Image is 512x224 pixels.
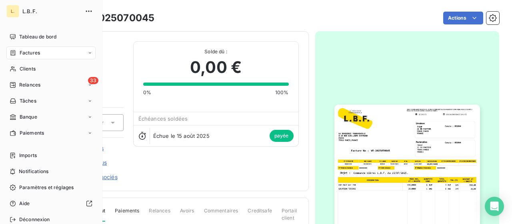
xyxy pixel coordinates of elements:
[22,8,80,14] span: L.B.F.
[20,113,37,121] span: Banque
[275,89,289,96] span: 100%
[19,200,30,207] span: Aide
[19,168,48,175] span: Notifications
[6,79,96,91] a: 33Relances
[19,184,74,191] span: Paramètres et réglages
[75,11,154,25] h3: VE-2025070045
[6,95,96,107] a: Tâches
[6,127,96,139] a: Paiements
[19,81,40,89] span: Relances
[270,130,294,142] span: payée
[443,12,483,24] button: Actions
[485,197,504,216] div: Open Intercom Messenger
[20,97,36,105] span: Tâches
[20,65,36,73] span: Clients
[19,216,50,223] span: Déconnexion
[190,55,242,79] span: 0,00 €
[20,49,40,57] span: Factures
[19,33,56,40] span: Tableau de bord
[6,149,96,162] a: Imports
[88,77,98,84] span: 33
[115,207,139,221] span: Paiements
[6,111,96,123] a: Banque
[153,133,210,139] span: Échue le 15 août 2025
[6,46,96,59] a: Factures
[138,115,188,122] span: Échéances soldées
[180,207,194,221] span: Avoirs
[6,30,96,43] a: Tableau de bord
[6,181,96,194] a: Paramètres et réglages
[20,129,44,137] span: Paiements
[6,5,19,18] div: L.
[6,63,96,75] a: Clients
[149,207,170,221] span: Relances
[143,89,151,96] span: 0%
[143,48,289,55] span: Solde dû :
[248,207,272,221] span: Creditsafe
[6,197,96,210] a: Aide
[204,207,238,221] span: Commentaires
[19,152,37,159] span: Imports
